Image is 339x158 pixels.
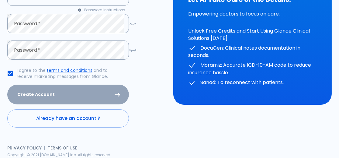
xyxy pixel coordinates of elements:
p: Empowering doctors to focus on care. [189,10,317,18]
a: Terms of Use [48,145,77,151]
p: Sanad: To reconnect with patients. [189,79,317,86]
p: DocuGen: Clinical notes documentation in seconds. [189,44,317,59]
button: Password Instructions [74,6,129,14]
p: Unlock Free Credits and Start Using Glance Clinical Solutions [DATE] [189,27,317,42]
p: I agree to the and to receive marketing messages from Glance. [17,67,124,79]
span: | [44,145,45,151]
span: Password Instructions [84,7,125,13]
a: terms and conditions [47,67,92,73]
a: Privacy Policy [7,145,42,151]
a: Already have an account ? [7,109,129,128]
span: Copyright © 2021 [DOMAIN_NAME] Inc. All rights reserved. [7,152,111,157]
p: Moramiz: Accurate ICD-10-AM code to reduce insurance hassle. [189,61,317,76]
